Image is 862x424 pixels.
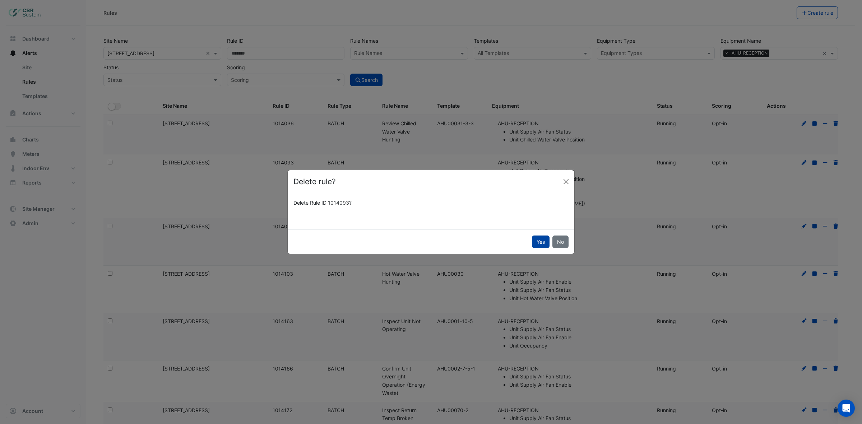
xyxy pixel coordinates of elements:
button: Close [561,176,571,187]
button: Yes [532,236,550,248]
h4: Delete rule? [293,176,336,187]
div: Open Intercom Messenger [838,400,855,417]
div: Delete Rule ID 1014093? [289,199,573,206]
button: No [552,236,569,248]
